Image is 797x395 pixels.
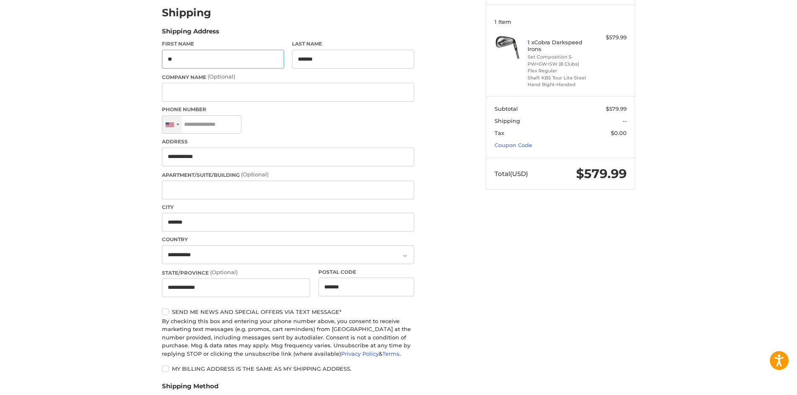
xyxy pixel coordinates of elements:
[495,142,532,148] a: Coupon Code
[162,106,414,113] label: Phone Number
[594,33,627,42] div: $579.99
[162,27,219,40] legend: Shipping Address
[292,40,414,48] label: Last Name
[162,73,414,81] label: Company Name
[495,105,518,112] span: Subtotal
[528,81,592,88] li: Hand Right-Handed
[495,18,627,25] h3: 1 Item
[611,130,627,136] span: $0.00
[162,317,414,358] div: By checking this box and entering your phone number above, you consent to receive marketing text ...
[162,236,414,243] label: Country
[162,116,182,134] div: United States: +1
[576,166,627,181] span: $579.99
[495,117,520,124] span: Shipping
[162,365,414,372] label: My billing address is the same as my shipping address.
[162,171,414,179] label: Apartment/Suite/Building
[528,74,592,82] li: Shaft KBS Tour Lite Steel
[162,6,211,19] h2: Shipping
[162,40,284,48] label: First Name
[318,268,415,276] label: Postal Code
[528,67,592,74] li: Flex Regular
[382,350,400,357] a: Terms
[341,350,379,357] a: Privacy Policy
[241,171,269,178] small: (Optional)
[162,382,218,395] legend: Shipping Method
[210,269,238,275] small: (Optional)
[162,204,414,211] label: City
[162,138,414,145] label: Address
[528,54,592,67] li: Set Composition 5-PW+GW+SW (8 Clubs)
[623,117,627,124] span: --
[208,73,235,80] small: (Optional)
[162,308,414,315] label: Send me news and special offers via text message*
[528,39,592,53] h4: 1 x Cobra Darkspeed Irons
[495,130,504,136] span: Tax
[162,268,310,277] label: State/Province
[728,372,797,395] iframe: Google Customer Reviews
[495,170,528,178] span: Total (USD)
[606,105,627,112] span: $579.99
